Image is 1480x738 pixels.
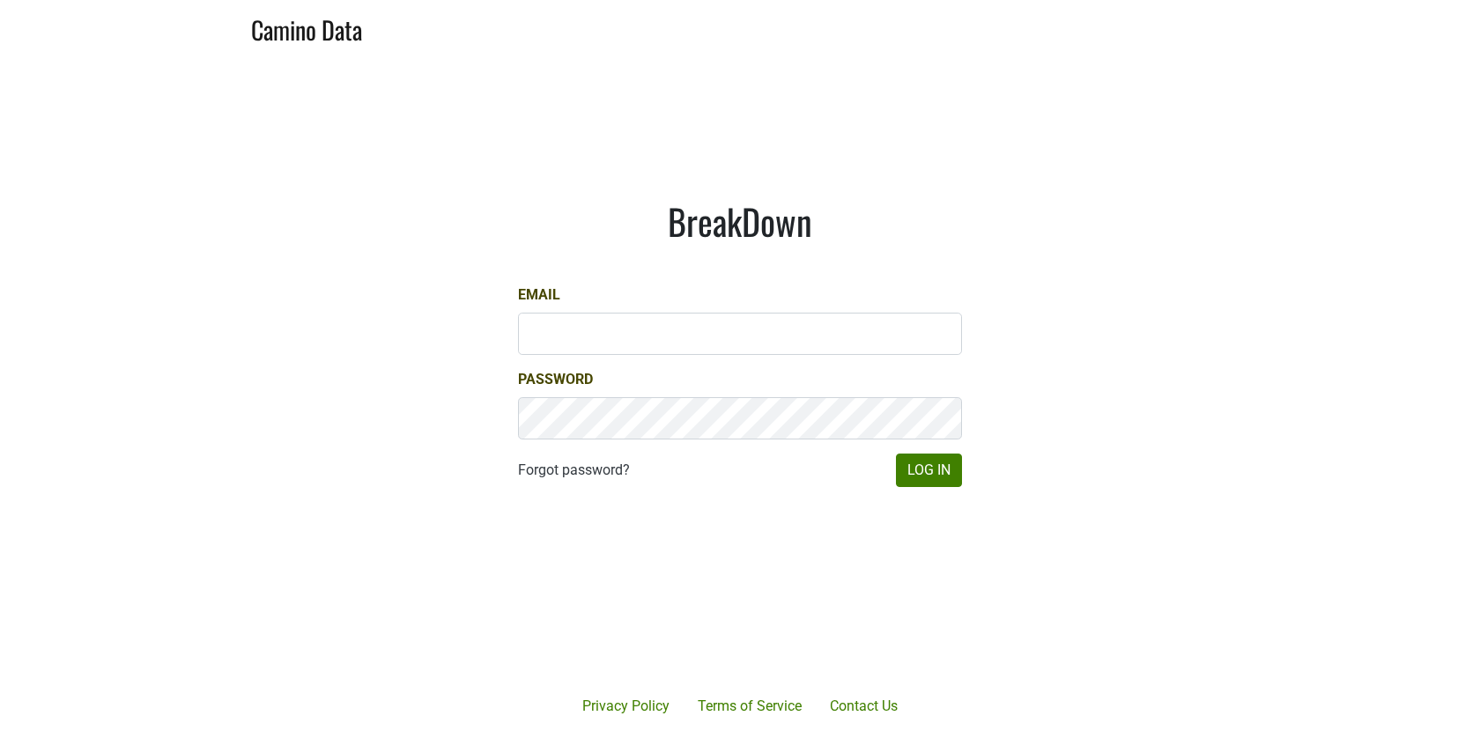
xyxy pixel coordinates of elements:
[684,689,816,724] a: Terms of Service
[568,689,684,724] a: Privacy Policy
[518,460,630,481] a: Forgot password?
[251,7,362,48] a: Camino Data
[518,284,560,306] label: Email
[896,454,962,487] button: Log In
[816,689,912,724] a: Contact Us
[518,200,962,242] h1: BreakDown
[518,369,593,390] label: Password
